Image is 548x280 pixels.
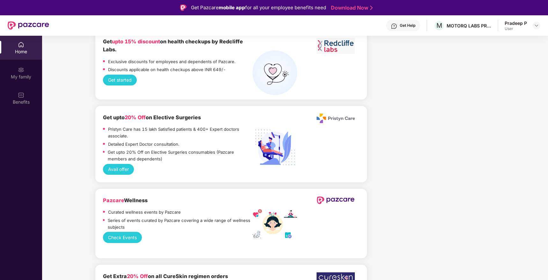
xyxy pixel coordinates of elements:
img: Elective%20Surgery.png [252,126,297,171]
span: 20% Off [125,114,146,121]
span: 20% Off [127,273,148,279]
img: wellness_mobile.png [252,209,297,239]
div: Get Pazcare for all your employee benefits need [191,4,326,11]
div: Pradeep P [505,20,527,26]
p: Exclusive discounts for employees and dependents of Pazcare. [108,58,236,65]
button: Check Events [103,232,142,243]
img: health%20check%20(1).png [252,50,297,95]
div: User [505,26,527,31]
b: Get Extra on all CureSkin regimen orders [103,273,228,279]
p: Curated wellness events by Pazcare [108,209,181,216]
img: svg+xml;base64,PHN2ZyB3aWR0aD0iMjAiIGhlaWdodD0iMjAiIHZpZXdCb3g9IjAgMCAyMCAyMCIgZmlsbD0ibm9uZSIgeG... [18,67,24,73]
b: Get upto on Elective Surgeries [103,114,201,121]
div: MOTORQ LABS PRIVATE LIMITED [447,23,491,29]
p: Series of events curated by Pazcare covering a wide range of wellness subjects [108,217,252,230]
span: upto 15% discount [112,38,160,45]
div: Get Help [400,23,415,28]
b: Wellness [103,197,148,203]
img: svg+xml;base64,PHN2ZyBpZD0iSG9tZSIgeG1sbnM9Imh0dHA6Ly93d3cudzMub3JnLzIwMDAvc3ZnIiB3aWR0aD0iMjAiIG... [18,41,24,48]
span: Pazcare [103,197,124,203]
img: Screenshot%202023-06-01%20at%2011.51.45%20AM.png [317,38,355,54]
img: newPazcareLogo.svg [317,196,355,204]
button: Avail offer [103,164,134,175]
button: Get started [103,75,137,85]
img: svg+xml;base64,PHN2ZyBpZD0iQmVuZWZpdHMiIHhtbG5zPSJodHRwOi8vd3d3LnczLm9yZy8yMDAwL3N2ZyIgd2lkdGg9Ij... [18,92,24,98]
img: svg+xml;base64,PHN2ZyBpZD0iSGVscC0zMngzMiIgeG1sbnM9Imh0dHA6Ly93d3cudzMub3JnLzIwMDAvc3ZnIiB3aWR0aD... [391,23,397,29]
span: M [436,22,442,29]
strong: mobile app [219,4,245,11]
p: Get upto 20% Off on Elective Surgeries consumables (Pazcare members and dependents) [108,149,252,162]
p: Detailed Expert Doctor consultation. [108,141,179,148]
img: Pristyn_Care_Logo%20(1).png [317,114,355,123]
p: Discounts applicable on health checkups above INR 649/- [108,66,226,73]
b: Get on health checkups by Redcliffe Labs. [103,38,243,53]
img: Logo [180,4,186,11]
img: New Pazcare Logo [8,21,49,30]
img: Stroke [370,4,373,11]
img: svg+xml;base64,PHN2ZyBpZD0iRHJvcGRvd24tMzJ4MzIiIHhtbG5zPSJodHRwOi8vd3d3LnczLm9yZy8yMDAwL3N2ZyIgd2... [534,23,539,28]
p: Pristyn Care has 15 lakh Satisfied patients & 400+ Expert doctors associate. [108,126,252,139]
a: Download Now [331,4,371,11]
